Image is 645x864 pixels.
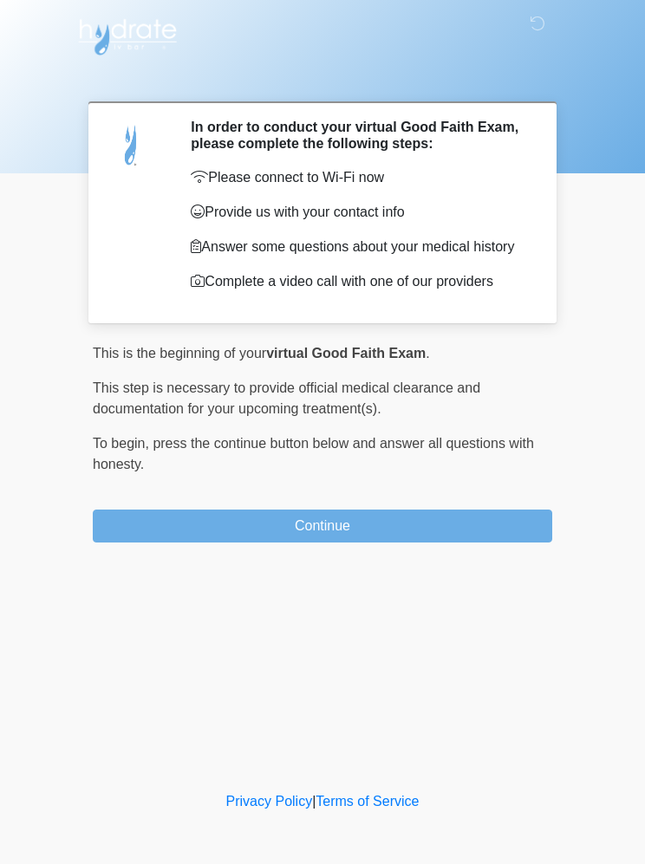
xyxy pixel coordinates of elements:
a: Terms of Service [316,794,419,809]
h2: In order to conduct your virtual Good Faith Exam, please complete the following steps: [191,119,526,152]
button: Continue [93,510,552,542]
p: Complete a video call with one of our providers [191,271,526,292]
span: This step is necessary to provide official medical clearance and documentation for your upcoming ... [93,380,480,416]
p: Provide us with your contact info [191,202,526,223]
a: | [312,794,316,809]
span: press the continue button below and answer all questions with honesty. [93,436,534,471]
img: Hydrate IV Bar - Flagstaff Logo [75,13,179,56]
img: Agent Avatar [106,119,158,171]
span: To begin, [93,436,153,451]
span: . [426,346,429,361]
strong: virtual Good Faith Exam [266,346,426,361]
p: Please connect to Wi-Fi now [191,167,526,188]
span: This is the beginning of your [93,346,266,361]
a: Privacy Policy [226,794,313,809]
h1: ‎ ‎ ‎ ‎ [80,62,565,94]
p: Answer some questions about your medical history [191,237,526,257]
